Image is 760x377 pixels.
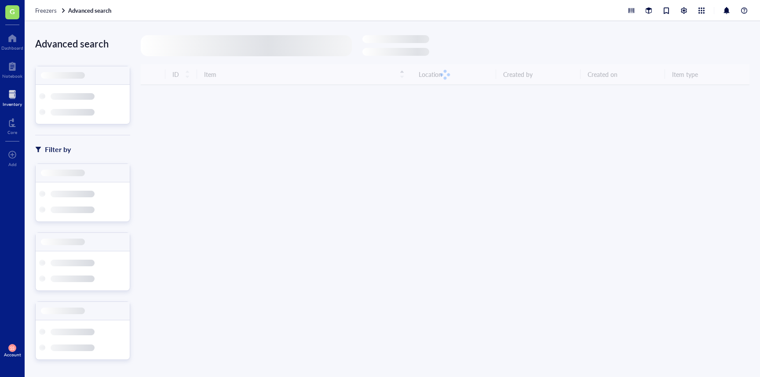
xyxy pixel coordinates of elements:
a: Core [7,116,17,135]
a: Notebook [2,59,22,79]
span: SS [10,346,14,351]
div: Add [8,162,17,167]
div: Dashboard [1,45,23,51]
a: Dashboard [1,31,23,51]
span: Freezers [35,6,57,14]
div: Inventory [3,101,22,107]
div: Filter by [45,144,71,155]
a: Inventory [3,87,22,107]
div: Advanced search [35,35,130,52]
a: Freezers [35,7,66,14]
span: G [10,6,15,17]
div: Account [4,352,21,357]
div: Core [7,130,17,135]
a: Advanced search [68,7,113,14]
div: Notebook [2,73,22,79]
